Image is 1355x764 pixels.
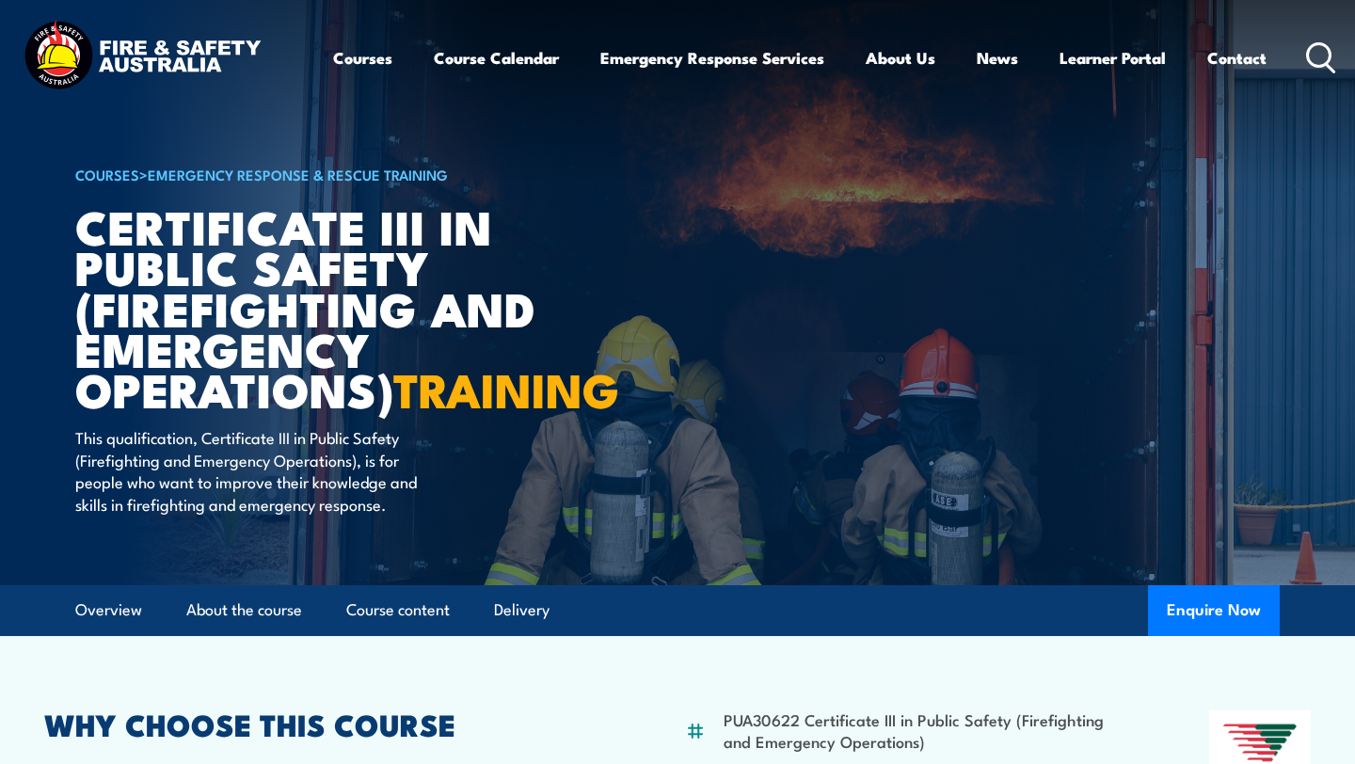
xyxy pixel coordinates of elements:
a: Learner Portal [1060,33,1166,83]
h1: Certificate III in Public Safety (Firefighting and Emergency Operations) [75,205,540,408]
a: Delivery [494,585,550,635]
h2: WHY CHOOSE THIS COURSE [44,710,594,737]
button: Enquire Now [1148,585,1280,636]
a: COURSES [75,164,139,184]
a: News [977,33,1018,83]
a: Overview [75,585,142,635]
a: Course content [346,585,450,635]
a: Contact [1207,33,1267,83]
strong: TRAINING [393,352,619,424]
a: About the course [186,585,302,635]
a: Emergency Response & Rescue Training [148,164,448,184]
a: Courses [333,33,392,83]
a: About Us [866,33,935,83]
a: Course Calendar [434,33,559,83]
h6: > [75,163,540,185]
a: Emergency Response Services [600,33,824,83]
p: This qualification, Certificate III in Public Safety (Firefighting and Emergency Operations), is ... [75,426,419,515]
li: PUA30622 Certificate III in Public Safety (Firefighting and Emergency Operations) [724,708,1118,753]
